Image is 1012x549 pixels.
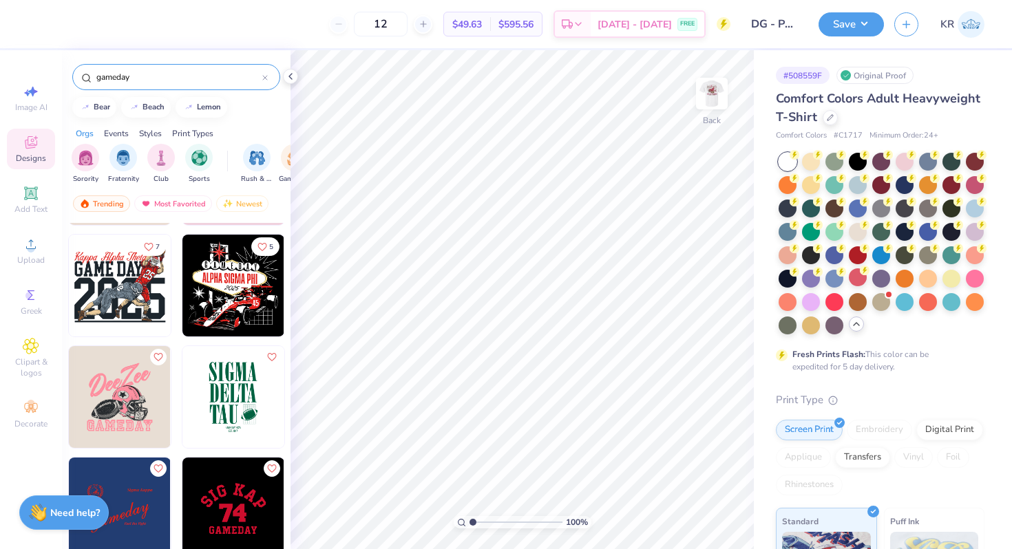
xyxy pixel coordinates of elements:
[741,10,808,38] input: Untitled Design
[241,144,273,184] button: filter button
[792,348,962,373] div: This color can be expedited for 5 day delivery.
[251,237,280,256] button: Like
[16,153,46,164] span: Designs
[776,90,980,125] span: Comfort Colors Adult Heavyweight T-Shirt
[264,460,280,477] button: Like
[835,447,890,468] div: Transfers
[776,475,843,495] div: Rhinestones
[143,103,165,111] div: beach
[792,349,865,360] strong: Fresh Prints Flash:
[498,17,534,32] span: $595.56
[129,103,140,111] img: trend_line.gif
[121,97,171,118] button: beach
[147,144,175,184] button: filter button
[279,144,310,184] button: filter button
[776,392,984,408] div: Print Type
[869,130,938,142] span: Minimum Order: 24 +
[134,195,212,212] div: Most Favorited
[182,346,284,448] img: 09bd9b6b-3ac4-4634-bb68-22aba8397a20
[176,97,227,118] button: lemon
[241,144,273,184] div: filter for Rush & Bid
[703,114,721,127] div: Back
[782,514,819,528] span: Standard
[138,237,166,256] button: Like
[182,235,284,336] img: 31f27508-d197-4bca-911b-9750e119d297
[776,420,843,440] div: Screen Print
[21,305,42,316] span: Greek
[183,103,194,111] img: trend_line.gif
[15,102,48,113] span: Image AI
[185,144,213,184] button: filter button
[14,418,48,429] span: Decorate
[834,130,863,142] span: # C1717
[937,447,969,468] div: Foil
[139,127,162,140] div: Styles
[108,144,139,184] button: filter button
[222,199,233,208] img: Newest.gif
[279,174,310,184] span: Game Day
[73,195,130,212] div: Trending
[284,346,386,448] img: ed585b6c-a859-4dea-a623-273749874416
[72,144,99,184] div: filter for Sorority
[776,67,830,84] div: # 508559F
[249,150,265,166] img: Rush & Bid Image
[819,12,884,36] button: Save
[916,420,983,440] div: Digital Print
[50,506,100,519] strong: Need help?
[170,235,272,336] img: 6357fa18-7982-4f2b-a00b-8f870b2f7f04
[80,103,91,111] img: trend_line.gif
[894,447,933,468] div: Vinyl
[284,235,386,336] img: ef655e77-3cbd-421f-9130-1e792738a5f8
[279,144,310,184] div: filter for Game Day
[94,103,110,111] div: bear
[776,130,827,142] span: Comfort Colors
[189,174,210,184] span: Sports
[241,174,273,184] span: Rush & Bid
[150,349,167,365] button: Like
[264,349,280,365] button: Like
[172,127,213,140] div: Print Types
[108,144,139,184] div: filter for Fraternity
[776,447,831,468] div: Applique
[95,70,262,84] input: Try "Alpha"
[104,127,129,140] div: Events
[72,97,116,118] button: bear
[566,516,588,528] span: 100 %
[452,17,482,32] span: $49.63
[940,11,984,38] a: KR
[170,346,272,448] img: 1fdcfbaa-044f-48c8-a6c9-dc6e62e48ad1
[17,255,45,266] span: Upload
[269,244,273,250] span: 5
[154,174,169,184] span: Club
[890,514,919,528] span: Puff Ink
[598,17,672,32] span: [DATE] - [DATE]
[140,199,151,208] img: most_fav.gif
[156,244,160,250] span: 7
[958,11,984,38] img: Kaylee Rivera
[69,346,171,448] img: 454e7556-c677-40af-b5ea-06b356a99247
[191,150,207,166] img: Sports Image
[185,144,213,184] div: filter for Sports
[116,150,131,166] img: Fraternity Image
[73,174,98,184] span: Sorority
[78,150,94,166] img: Sorority Image
[680,19,695,29] span: FREE
[150,460,167,477] button: Like
[354,12,408,36] input: – –
[108,174,139,184] span: Fraternity
[69,235,171,336] img: 6128f9ad-4c83-4558-b6e4-054f98b97ce3
[147,144,175,184] div: filter for Club
[287,150,303,166] img: Game Day Image
[940,17,954,32] span: KR
[197,103,221,111] div: lemon
[14,204,48,215] span: Add Text
[79,199,90,208] img: trending.gif
[216,195,268,212] div: Newest
[76,127,94,140] div: Orgs
[847,420,912,440] div: Embroidery
[698,80,726,107] img: Back
[154,150,169,166] img: Club Image
[836,67,914,84] div: Original Proof
[72,144,99,184] button: filter button
[7,356,55,378] span: Clipart & logos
